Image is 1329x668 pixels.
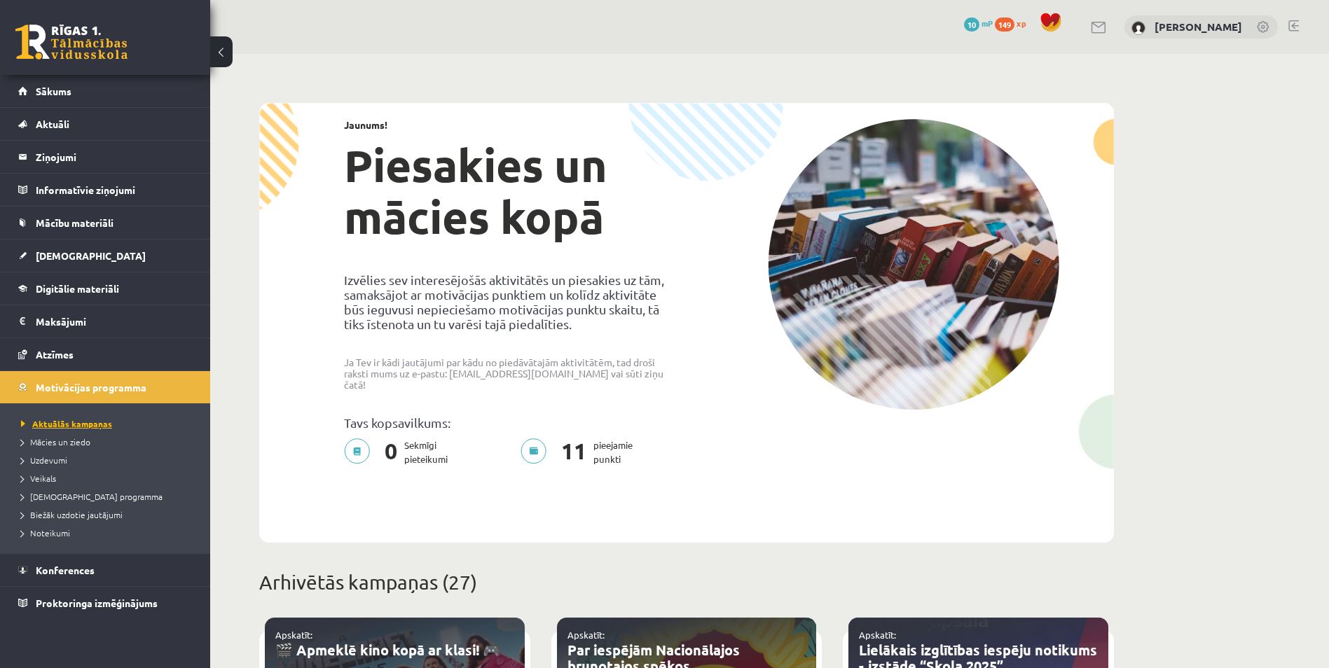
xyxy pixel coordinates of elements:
[36,141,193,173] legend: Ziņojumi
[18,141,193,173] a: Ziņojumi
[344,139,676,243] h1: Piesakies un mācies kopā
[964,18,993,29] a: 10 mP
[21,527,70,538] span: Noteikumi
[18,75,193,107] a: Sākums
[344,118,387,131] strong: Jaunums!
[768,119,1059,410] img: campaign-image-1c4f3b39ab1f89d1fca25a8facaab35ebc8e40cf20aedba61fd73fb4233361ac.png
[275,629,312,641] a: Apskatīt:
[36,597,158,609] span: Proktoringa izmēģinājums
[1017,18,1026,29] span: xp
[36,381,146,394] span: Motivācijas programma
[21,509,123,520] span: Biežāk uzdotie jautājumi
[21,490,196,503] a: [DEMOGRAPHIC_DATA] programma
[36,305,193,338] legend: Maksājumi
[18,174,193,206] a: Informatīvie ziņojumi
[344,272,676,331] p: Izvēlies sev interesējošās aktivitātēs un piesakies uz tām, samaksājot ar motivācijas punktiem un...
[1155,20,1242,34] a: [PERSON_NAME]
[275,641,500,659] a: 🎬 Apmeklē kino kopā ar klasi! 🎮
[18,371,193,403] a: Motivācijas programma
[18,108,193,140] a: Aktuāli
[21,417,196,430] a: Aktuālās kampaņas
[18,338,193,370] a: Atzīmes
[567,629,605,641] a: Apskatīt:
[36,85,71,97] span: Sākums
[18,305,193,338] a: Maksājumi
[36,216,113,229] span: Mācību materiāli
[36,174,193,206] legend: Informatīvie ziņojumi
[859,629,896,641] a: Apskatīt:
[259,568,1114,597] p: Arhivētās kampaņas (27)
[18,239,193,272] a: [DEMOGRAPHIC_DATA]
[36,118,69,130] span: Aktuāli
[344,415,676,430] p: Tavs kopsavilkums:
[18,554,193,586] a: Konferences
[995,18,1033,29] a: 149 xp
[36,249,146,262] span: [DEMOGRAPHIC_DATA]
[982,18,993,29] span: mP
[995,18,1014,32] span: 149
[15,25,128,60] a: Rīgas 1. Tālmācības vidusskola
[554,438,593,466] span: 11
[21,418,112,429] span: Aktuālās kampaņas
[36,564,95,576] span: Konferences
[21,491,163,502] span: [DEMOGRAPHIC_DATA] programma
[21,473,56,484] span: Veikals
[18,207,193,239] a: Mācību materiāli
[21,454,67,466] span: Uzdevumi
[21,454,196,466] a: Uzdevumi
[21,436,196,448] a: Mācies un ziedo
[21,527,196,539] a: Noteikumi
[1131,21,1145,35] img: Ričards Jēgers
[378,438,404,466] span: 0
[344,438,456,466] p: Sekmīgi pieteikumi
[36,282,119,295] span: Digitālie materiāli
[18,272,193,305] a: Digitālie materiāli
[21,508,196,521] a: Biežāk uzdotie jautājumi
[521,438,641,466] p: pieejamie punkti
[964,18,979,32] span: 10
[21,436,90,447] span: Mācies un ziedo
[344,356,676,390] p: Ja Tev ir kādi jautājumi par kādu no piedāvātajām aktivitātēm, tad droši raksti mums uz e-pastu: ...
[36,348,74,361] span: Atzīmes
[21,472,196,485] a: Veikals
[18,587,193,619] a: Proktoringa izmēģinājums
